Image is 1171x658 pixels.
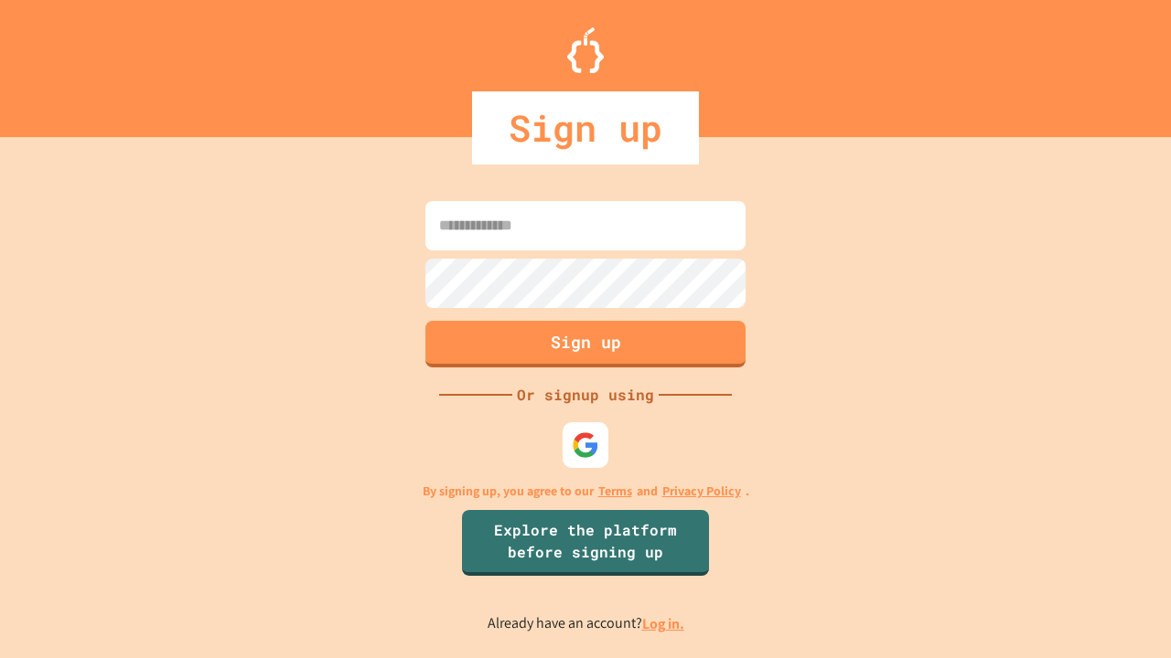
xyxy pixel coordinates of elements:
[512,384,659,406] div: Or signup using
[642,614,684,633] a: Log in.
[472,91,699,164] div: Sign up
[662,482,741,501] a: Privacy Policy
[423,482,749,501] p: By signing up, you agree to our and .
[598,482,632,501] a: Terms
[462,510,709,576] a: Explore the platform before signing up
[567,27,604,73] img: Logo.svg
[572,431,599,459] img: google-icon.svg
[488,612,684,635] p: Already have an account?
[425,321,746,367] button: Sign up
